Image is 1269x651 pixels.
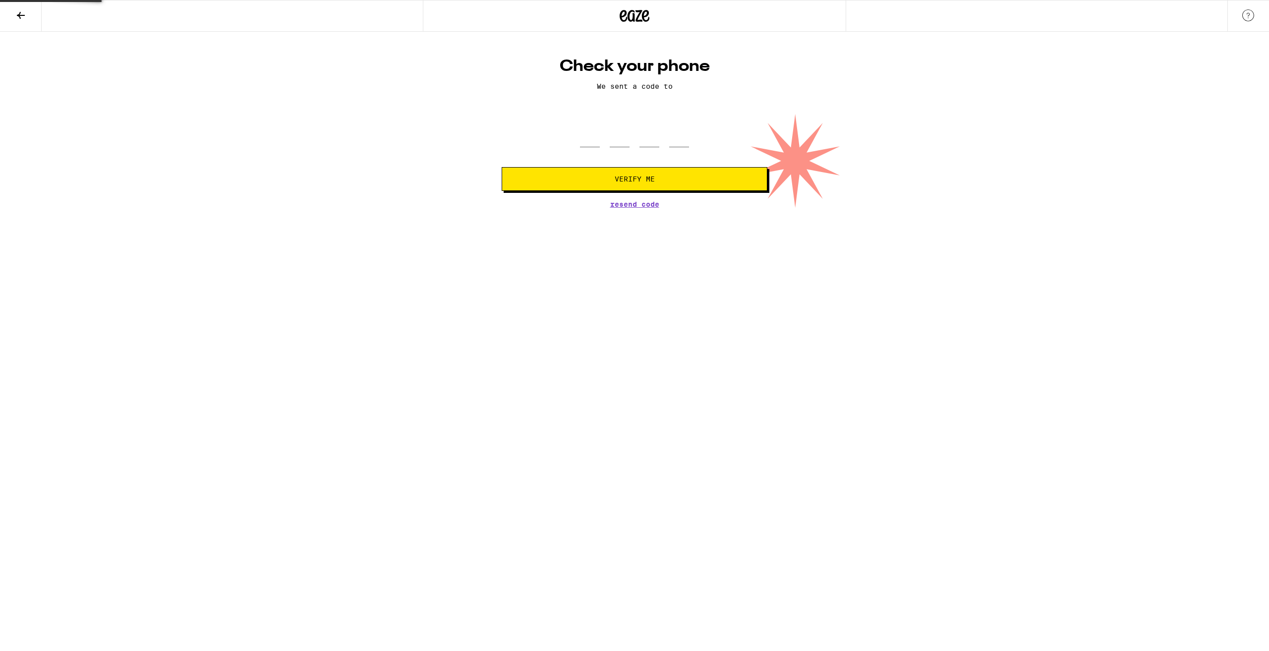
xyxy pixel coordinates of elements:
span: Verify Me [615,176,655,182]
span: Help [22,7,43,16]
button: Resend Code [610,201,659,208]
button: Verify Me [502,167,767,191]
h1: Check your phone [502,57,767,76]
p: We sent a code to [502,82,767,90]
